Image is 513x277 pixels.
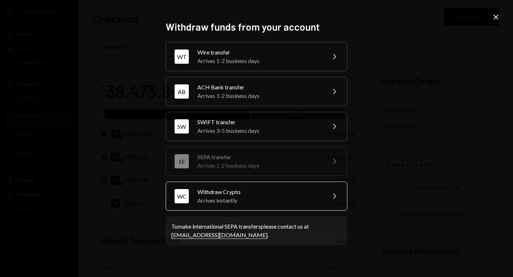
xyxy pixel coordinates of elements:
[171,222,342,239] div: To make international SEPA transfers please contact us at .
[166,20,347,34] h2: Withdraw funds from your account
[175,49,189,64] div: WT
[166,77,347,106] button: ABACH Bank transferArrives 1-2 business days
[166,42,347,71] button: WTWire transferArrives 1-2 business days
[175,84,189,99] div: AB
[197,118,321,126] div: SWIFT transfer
[175,189,189,203] div: WC
[197,126,321,135] div: Arrives 3-5 business days
[197,92,321,100] div: Arrives 1-2 business days
[197,196,321,205] div: Arrives instantly
[166,147,347,176] button: SESEPA transferArrives 1-2 business days
[166,112,347,141] button: SWSWIFT transferArrives 3-5 business days
[166,182,347,211] button: WCWithdraw CryptoArrives instantly
[175,154,189,168] div: SE
[197,57,321,65] div: Arrives 1-2 business days
[197,48,321,57] div: Wire transfer
[197,188,321,196] div: Withdraw Crypto
[197,153,321,161] div: SEPA transfer
[197,83,321,92] div: ACH Bank transfer
[175,119,189,134] div: SW
[171,231,268,239] a: [EMAIL_ADDRESS][DOMAIN_NAME]
[197,161,321,170] div: Arrives 1-2 business days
